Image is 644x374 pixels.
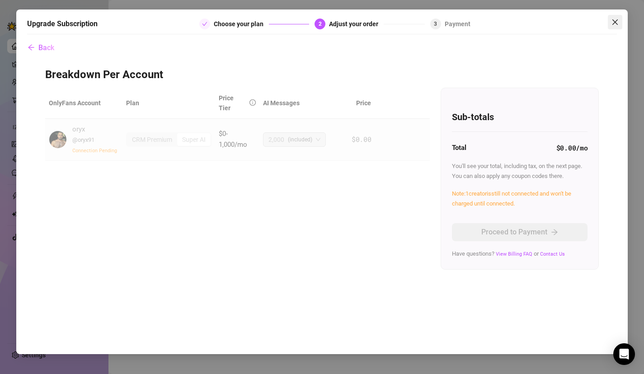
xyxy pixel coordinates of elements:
button: Close [608,15,622,29]
span: You'll see your total, including tax, on the next page. You can also apply any coupon codes there. [452,163,582,179]
span: oryx [72,125,85,133]
div: Adjust your order [329,19,384,29]
span: Close [608,19,622,26]
span: Have questions? or [452,250,565,257]
a: Contact Us [540,251,565,257]
span: check [202,21,207,27]
strong: $0.00 /mo [556,143,588,152]
th: Price [340,88,375,119]
span: @ oryx91 [72,136,94,143]
th: OnlyFans Account [45,88,123,119]
div: Super AI [177,133,211,146]
span: $0-1,000/mo [219,130,247,149]
button: Back [27,39,55,57]
div: CRM Premium [127,133,177,146]
a: View Billing FAQ [496,251,532,257]
div: Open Intercom Messenger [613,343,635,365]
span: close [611,19,619,26]
div: Choose your plan [214,19,269,29]
span: info-circle [249,99,256,106]
span: Connection Pending [72,148,117,154]
h4: Sub-totals [452,111,588,123]
strong: Total [452,144,466,152]
div: Payment [445,19,470,29]
span: 3 [434,21,437,27]
h3: Breakdown Per Account [45,68,599,82]
img: avatar.jpg [49,131,66,148]
span: arrow-left [28,44,35,51]
span: 2 [319,21,322,27]
span: Price Tier [219,94,234,112]
span: $0.00 [352,135,371,144]
button: Proceed to Paymentarrow-right [452,223,588,241]
h5: Upgrade Subscription [27,19,98,29]
span: 2,000 [268,133,284,146]
th: Plan [122,88,215,119]
div: segmented control [126,132,212,147]
span: Note: 1 creator is still not connected and won't be charged until connected. [452,190,571,207]
th: AI Messages [259,88,340,119]
span: Back [38,43,54,52]
span: (included) [288,133,312,146]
